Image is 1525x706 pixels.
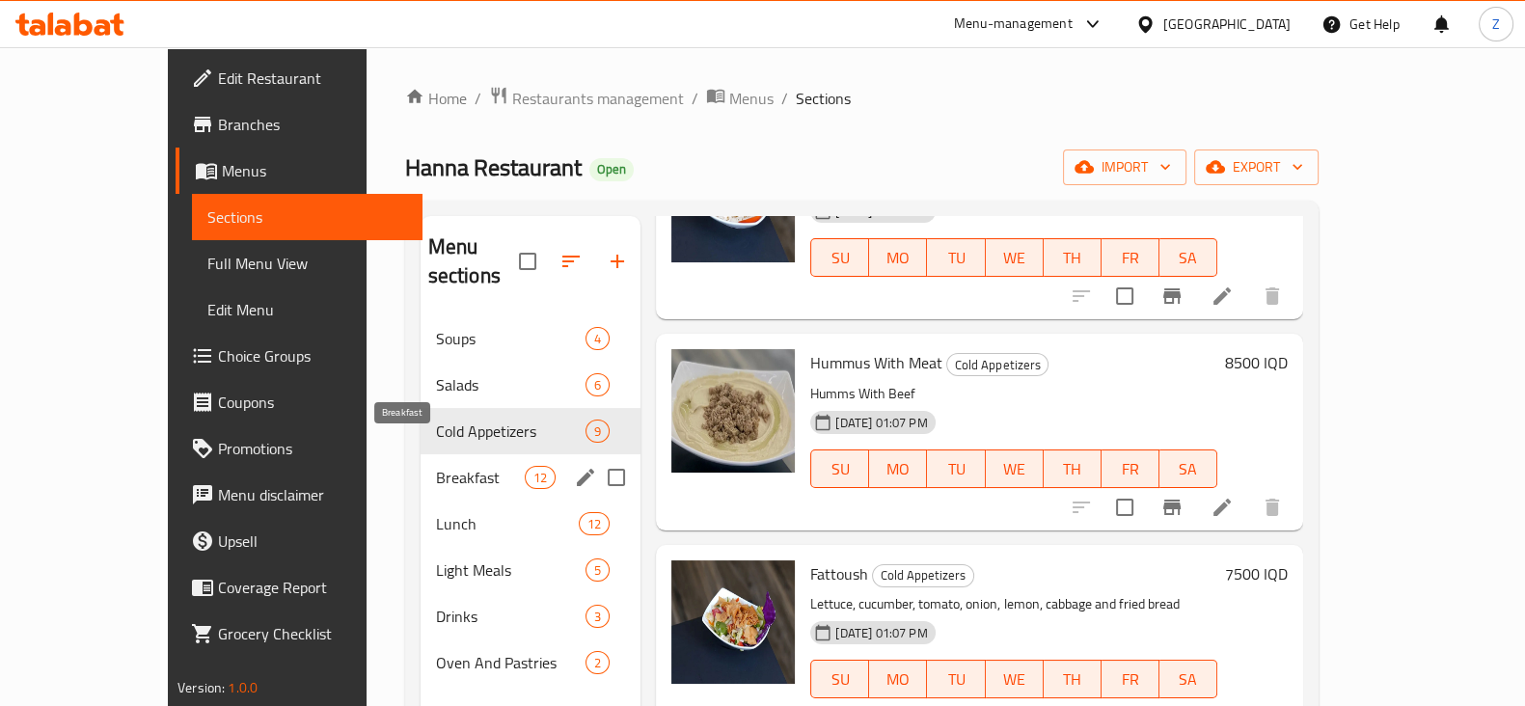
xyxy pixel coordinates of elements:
[405,87,467,110] a: Home
[935,455,977,483] span: TU
[935,665,977,693] span: TU
[176,611,422,657] a: Grocery Checklist
[507,241,548,282] span: Select all sections
[421,501,641,547] div: Lunch12
[586,561,609,580] span: 5
[1051,244,1094,272] span: TH
[436,373,586,396] div: Salads
[176,148,422,194] a: Menus
[1104,276,1145,316] span: Select to update
[218,391,407,414] span: Coupons
[1167,244,1210,272] span: SA
[810,592,1216,616] p: Lettuce, cucumber, tomato, onion, lemon, cabbage and fried bread
[1167,455,1210,483] span: SA
[927,449,985,488] button: TU
[927,660,985,698] button: TU
[428,232,520,290] h2: Menu sections
[218,529,407,553] span: Upsell
[1044,660,1102,698] button: TH
[869,449,927,488] button: MO
[207,205,407,229] span: Sections
[986,449,1044,488] button: WE
[218,344,407,367] span: Choice Groups
[436,327,586,350] div: Soups
[869,660,927,698] button: MO
[1159,449,1217,488] button: SA
[218,576,407,599] span: Coverage Report
[585,373,610,396] div: items
[586,608,609,626] span: 3
[927,238,985,277] button: TU
[1159,660,1217,698] button: SA
[994,665,1036,693] span: WE
[706,86,774,111] a: Menus
[1225,349,1288,376] h6: 8500 IQD
[218,622,407,645] span: Grocery Checklist
[1078,155,1171,179] span: import
[1104,487,1145,528] span: Select to update
[176,564,422,611] a: Coverage Report
[585,420,610,443] div: items
[994,455,1036,483] span: WE
[421,593,641,639] div: Drinks3
[1109,665,1152,693] span: FR
[873,564,973,586] span: Cold Appetizers
[954,13,1073,36] div: Menu-management
[421,454,641,501] div: Breakfast12edit
[781,87,788,110] li: /
[580,515,609,533] span: 12
[810,660,869,698] button: SU
[405,146,582,189] span: Hanna Restaurant
[436,558,586,582] span: Light Meals
[218,67,407,90] span: Edit Restaurant
[218,483,407,506] span: Menu disclaimer
[946,353,1048,376] div: Cold Appetizers
[1044,238,1102,277] button: TH
[877,665,919,693] span: MO
[810,348,942,377] span: Hummus With Meat
[1492,14,1500,35] span: Z
[819,244,861,272] span: SU
[729,87,774,110] span: Menus
[1063,149,1186,185] button: import
[1210,155,1303,179] span: export
[421,308,641,693] nav: Menu sections
[571,463,600,492] button: edit
[436,466,526,489] span: Breakfast
[1149,484,1195,530] button: Branch-specific-item
[436,651,586,674] span: Oven And Pastries
[436,605,586,628] span: Drinks
[1051,665,1094,693] span: TH
[877,244,919,272] span: MO
[192,286,422,333] a: Edit Menu
[589,158,634,181] div: Open
[585,327,610,350] div: items
[869,238,927,277] button: MO
[1211,496,1234,519] a: Edit menu item
[222,159,407,182] span: Menus
[1194,149,1319,185] button: export
[819,455,861,483] span: SU
[421,408,641,454] div: Cold Appetizers9
[585,558,610,582] div: items
[671,560,795,684] img: Fattoush
[986,238,1044,277] button: WE
[176,55,422,101] a: Edit Restaurant
[1109,455,1152,483] span: FR
[176,425,422,472] a: Promotions
[586,330,609,348] span: 4
[585,651,610,674] div: items
[421,315,641,362] div: Soups4
[436,420,586,443] div: Cold Appetizers
[489,86,684,111] a: Restaurants management
[586,654,609,672] span: 2
[810,449,869,488] button: SU
[586,422,609,441] span: 9
[1159,238,1217,277] button: SA
[1225,560,1288,587] h6: 7500 IQD
[475,87,481,110] li: /
[796,87,851,110] span: Sections
[1051,455,1094,483] span: TH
